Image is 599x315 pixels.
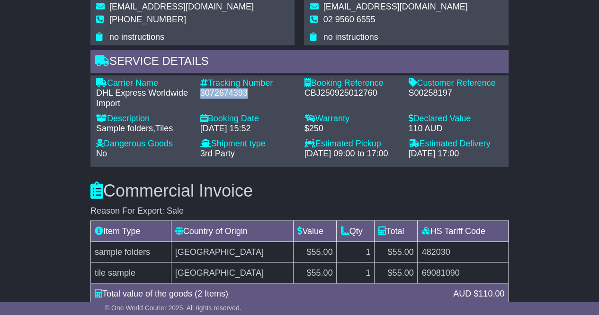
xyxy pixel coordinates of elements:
div: Carrier Name [96,78,191,89]
td: 1 [337,242,375,262]
div: S00258197 [408,88,503,99]
td: 1 [337,262,375,283]
div: Tracking Number [200,78,295,89]
div: [DATE] 17:00 [408,149,503,159]
div: Warranty [304,114,399,124]
td: 482030 [418,242,509,262]
td: Qty [337,221,375,242]
div: Total value of the goods (2 Items) [90,287,448,300]
td: sample folders [90,242,171,262]
span: 02 9560 6555 [323,15,375,24]
td: $55.00 [294,262,337,283]
td: Country of Origin [171,221,294,242]
div: Description [96,114,191,124]
div: 3072674393 [200,88,295,99]
span: 3rd Party [200,149,235,158]
td: [GEOGRAPHIC_DATA] [171,262,294,283]
div: CBJ250925012760 [304,88,399,99]
td: $55.00 [375,262,418,283]
td: Item Type [90,221,171,242]
div: Service Details [90,50,509,75]
div: Shipment type [200,139,295,149]
td: Value [294,221,337,242]
div: Dangerous Goods [96,139,191,149]
div: Reason For Export: Sale [90,206,509,216]
div: 110 AUD [408,124,503,134]
td: tile sample [90,262,171,283]
td: Total [375,221,418,242]
div: Estimated Delivery [408,139,503,149]
span: [EMAIL_ADDRESS][DOMAIN_NAME] [109,2,254,11]
div: AUD $110.00 [448,287,509,300]
div: Sample folders,Tiles [96,124,191,134]
td: HS Tariff Code [418,221,509,242]
div: Booking Reference [304,78,399,89]
div: $250 [304,124,399,134]
td: $55.00 [375,242,418,262]
td: $55.00 [294,242,337,262]
span: [EMAIL_ADDRESS][DOMAIN_NAME] [323,2,467,11]
td: 69081090 [418,262,509,283]
div: Customer Reference [408,78,503,89]
span: No [96,149,107,158]
div: Declared Value [408,114,503,124]
span: no instructions [323,32,378,42]
td: [GEOGRAPHIC_DATA] [171,242,294,262]
span: no instructions [109,32,164,42]
span: © One World Courier 2025. All rights reserved. [105,304,241,312]
div: Booking Date [200,114,295,124]
div: [DATE] 09:00 to 17:00 [304,149,399,159]
span: [PHONE_NUMBER] [109,15,186,24]
div: DHL Express Worldwide Import [96,88,191,108]
div: [DATE] 15:52 [200,124,295,134]
div: Estimated Pickup [304,139,399,149]
h3: Commercial Invoice [90,181,509,200]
